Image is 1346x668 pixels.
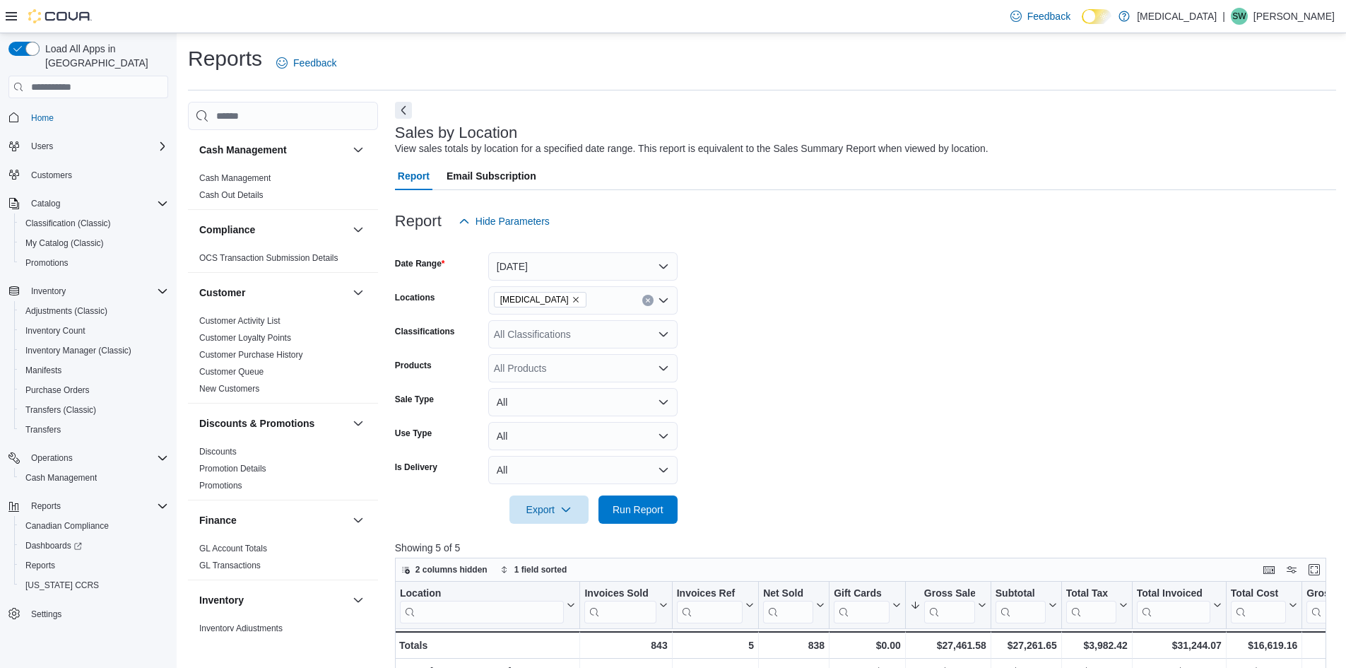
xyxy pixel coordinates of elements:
[199,316,281,326] a: Customer Activity List
[199,447,237,457] a: Discounts
[40,42,168,70] span: Load All Apps in [GEOGRAPHIC_DATA]
[31,286,66,297] span: Inventory
[676,587,742,601] div: Invoices Ref
[1137,587,1222,623] button: Total Invoiced
[20,402,168,418] span: Transfers (Classic)
[395,360,432,371] label: Products
[271,49,342,77] a: Feedback
[453,207,555,235] button: Hide Parameters
[20,342,137,359] a: Inventory Manager (Classic)
[20,254,168,271] span: Promotions
[20,254,74,271] a: Promotions
[25,450,78,467] button: Operations
[1231,587,1286,623] div: Total Cost
[25,365,61,376] span: Manifests
[1137,587,1210,601] div: Total Invoiced
[996,587,1046,601] div: Subtotal
[25,325,85,336] span: Inventory Count
[20,322,168,339] span: Inventory Count
[199,332,291,344] span: Customer Loyalty Points
[834,587,890,623] div: Gift Card Sales
[395,462,437,473] label: Is Delivery
[1283,561,1300,578] button: Display options
[924,587,975,601] div: Gross Sales
[1082,24,1082,25] span: Dark Mode
[20,235,168,252] span: My Catalog (Classic)
[14,301,174,321] button: Adjustments (Classic)
[642,295,654,306] button: Clear input
[25,138,168,155] span: Users
[3,604,174,624] button: Settings
[14,213,174,233] button: Classification (Classic)
[20,517,114,534] a: Canadian Compliance
[199,593,347,607] button: Inventory
[1231,637,1297,654] div: $16,619.16
[199,623,283,634] span: Inventory Adjustments
[199,253,338,263] a: OCS Transaction Submission Details
[395,124,518,141] h3: Sales by Location
[199,350,303,360] a: Customer Purchase History
[25,520,109,532] span: Canadian Compliance
[199,561,261,570] a: GL Transactions
[25,606,67,623] a: Settings
[834,637,901,654] div: $0.00
[996,587,1057,623] button: Subtotal
[31,112,54,124] span: Home
[25,560,55,571] span: Reports
[14,400,174,420] button: Transfers (Classic)
[25,283,71,300] button: Inventory
[199,252,338,264] span: OCS Transaction Submission Details
[25,195,66,212] button: Catalog
[1137,637,1222,654] div: $31,244.07
[350,141,367,158] button: Cash Management
[395,292,435,303] label: Locations
[1066,637,1128,654] div: $3,982.42
[1261,561,1277,578] button: Keyboard shortcuts
[199,286,347,300] button: Customer
[14,536,174,556] a: Dashboards
[518,496,580,524] span: Export
[488,388,678,416] button: All
[8,101,168,661] nav: Complex example
[395,141,988,156] div: View sales totals by location for a specified date range. This report is equivalent to the Sales ...
[199,513,347,527] button: Finance
[14,575,174,595] button: [US_STATE] CCRS
[14,361,174,380] button: Manifests
[199,189,264,201] span: Cash Out Details
[20,469,168,486] span: Cash Management
[293,56,336,70] span: Feedback
[20,215,117,232] a: Classification (Classic)
[199,543,267,554] span: GL Account Totals
[400,587,564,623] div: Location
[25,305,107,317] span: Adjustments (Classic)
[14,341,174,361] button: Inventory Manager (Classic)
[25,385,90,396] span: Purchase Orders
[25,257,69,269] span: Promotions
[20,537,88,554] a: Dashboards
[31,452,73,464] span: Operations
[1306,561,1323,578] button: Enter fullscreen
[14,556,174,575] button: Reports
[350,284,367,301] button: Customer
[1066,587,1128,623] button: Total Tax
[676,587,753,623] button: Invoices Ref
[20,362,168,379] span: Manifests
[31,609,61,620] span: Settings
[14,516,174,536] button: Canadian Compliance
[199,143,287,157] h3: Cash Management
[20,517,168,534] span: Canadian Compliance
[199,143,347,157] button: Cash Management
[415,564,488,575] span: 2 columns hidden
[488,252,678,281] button: [DATE]
[488,422,678,450] button: All
[20,557,168,574] span: Reports
[199,464,266,474] a: Promotion Details
[20,382,95,399] a: Purchase Orders
[3,165,174,185] button: Customers
[996,587,1046,623] div: Subtotal
[488,456,678,484] button: All
[199,560,261,571] span: GL Transactions
[350,512,367,529] button: Finance
[509,496,589,524] button: Export
[20,469,102,486] a: Cash Management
